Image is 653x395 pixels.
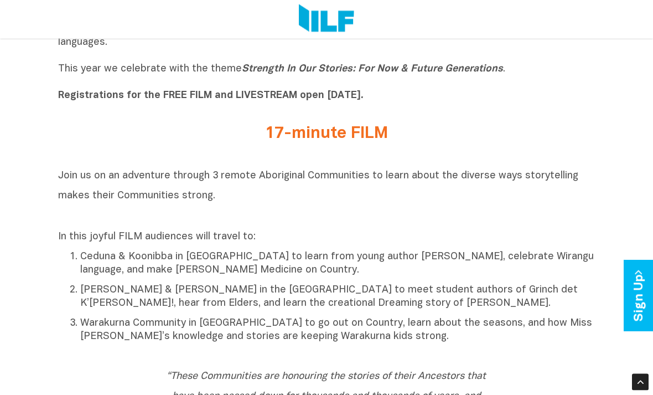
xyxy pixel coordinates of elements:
span: Join us on an adventure through 3 remote Aboriginal Communities to learn about the diverse ways s... [58,172,578,201]
b: Registrations for the FREE FILM and LIVESTREAM open [DATE]. [58,91,364,101]
div: Scroll Back to Top [632,374,649,391]
p: In this joyful FILM audiences will travel to: [58,231,595,244]
img: Logo [299,4,354,34]
p: Ceduna & Koonibba in [GEOGRAPHIC_DATA] to learn from young author [PERSON_NAME], celebrate Wirang... [80,251,595,278]
p: Warakurna Community in [GEOGRAPHIC_DATA] to go out on Country, learn about the seasons, and how M... [80,317,595,344]
p: Indigenous Literacy Day 2025 will be held on and is a celebration of First Nations stories, cultu... [58,23,595,103]
p: [PERSON_NAME] & [PERSON_NAME] in the [GEOGRAPHIC_DATA] to meet student authors of Grinch det K’[P... [80,284,595,311]
h2: 17-minute FILM [156,125,497,143]
i: Strength In Our Stories: For Now & Future Generations [242,65,503,74]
